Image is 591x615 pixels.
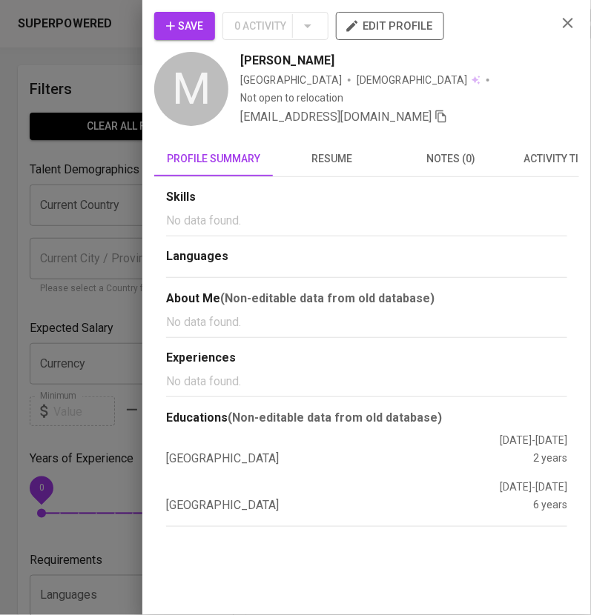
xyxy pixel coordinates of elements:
b: (Non-editable data from old database) [220,291,435,305]
span: [PERSON_NAME] [240,52,334,70]
span: profile summary [163,150,264,168]
div: M [154,52,228,126]
div: Educations [166,409,567,427]
p: Not open to relocation [240,90,343,105]
p: No data found. [166,373,567,390]
div: About Me [166,290,567,307]
div: 6 years [533,497,567,514]
b: (Non-editable data from old database) [228,410,442,425]
span: [EMAIL_ADDRESS][DOMAIN_NAME] [240,110,432,124]
span: [DATE] - [DATE] [500,481,567,493]
p: No data found. [166,313,567,331]
p: No data found. [166,212,567,230]
span: edit profile [348,16,432,36]
a: edit profile [336,19,444,31]
button: Save [154,12,215,40]
span: notes (0) [400,150,501,168]
span: [DATE] - [DATE] [500,434,567,446]
div: Experiences [166,350,567,367]
span: resume [282,150,383,168]
div: 2 years [533,451,567,468]
span: [DEMOGRAPHIC_DATA] [357,73,469,87]
div: Languages [166,248,567,265]
div: [GEOGRAPHIC_DATA] [166,497,533,514]
div: [GEOGRAPHIC_DATA] [166,451,533,468]
span: Save [166,17,203,36]
button: edit profile [336,12,444,40]
div: [GEOGRAPHIC_DATA] [240,73,342,87]
div: Skills [166,189,567,206]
